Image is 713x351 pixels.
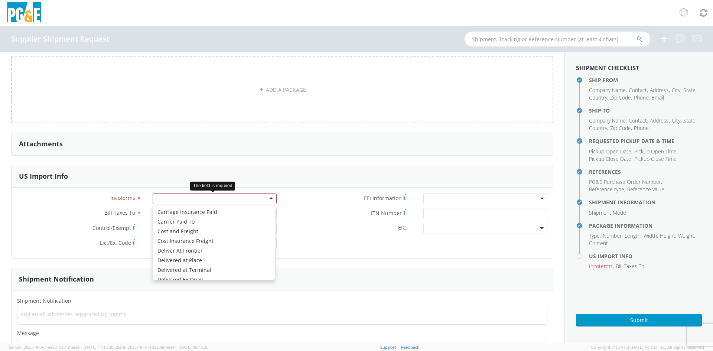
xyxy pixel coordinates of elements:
span: Type [589,232,600,239]
h4: Ship From [589,77,702,83]
li: , [589,87,627,94]
li: , [589,178,662,186]
h3: Attachments [19,140,63,148]
span: Content [589,240,608,247]
span: Pickup Close Time [634,155,677,162]
li: , [650,117,670,124]
input: Shipment, Tracking or Reference Number (at least 4 chars) [465,32,650,46]
li: , [589,186,625,193]
div: Deliver At Frontier [153,246,275,256]
li: , [650,87,670,94]
span: Bill Taxes To [616,263,644,270]
span: Client: 2025.18.0-71d3358 [114,344,208,350]
li: , [683,117,697,124]
span: EIC [398,224,406,231]
span: Company Name [589,117,626,124]
li: , [672,117,681,124]
span: Company Name [589,87,626,94]
span: ITN Number [371,209,402,217]
div: Cost Insurance Freight [153,236,275,246]
li: , [589,155,632,163]
h3: US Import Info [19,173,68,180]
span: Address [650,117,669,124]
span: Lic./Ex. Code [100,239,131,246]
span: Country [589,94,607,101]
li: , [589,94,608,101]
span: Pickup Close Date [589,155,631,162]
h4: Ship To [589,108,702,113]
span: Reference type [589,186,624,193]
span: Phone [634,94,649,101]
li: , [603,232,623,240]
li: , [683,87,697,94]
span: EEI Information [364,195,402,202]
a: ADD A PACKAGE [11,56,553,123]
h4: US Import Info [589,253,702,259]
span: Width [644,232,657,239]
li: , [672,87,681,94]
span: Contact [629,87,647,94]
li: , [589,117,627,124]
h4: References [589,169,702,175]
li: , [610,124,632,132]
div: Carriage Insurance Paid [153,207,275,217]
span: City [672,117,680,124]
span: Control/Exempt [92,224,131,231]
h4: Supplier Shipment Request [11,35,110,43]
li: , [589,124,608,132]
div: The field is required [190,182,235,190]
span: master, [DATE] 11:12:30 [68,344,113,350]
span: Height [660,232,675,239]
div: Delivered Ex Quay [153,275,275,285]
li: , [644,232,658,240]
button: Submit [576,314,702,326]
span: Number [603,232,622,239]
li: , [660,232,676,240]
span: Weight [678,232,694,239]
li: , [610,94,632,101]
span: Length [625,232,641,239]
span: State [683,87,696,94]
a: Feedback [401,344,419,350]
span: Pickup Open Date [589,148,631,155]
span: Phone [634,124,649,131]
div: Cost and Freight [153,227,275,236]
li: , [629,117,648,124]
span: PG&E Purchase Order Number [589,178,661,185]
span: Pickup Open Time [634,148,677,155]
li: , [678,232,695,240]
h4: Requested Pickup Date & Time [589,138,702,144]
li: , [629,87,648,94]
span: Shipment Mode [589,209,626,216]
h3: Shipment Notification [19,276,94,283]
li: , [634,148,678,155]
span: Contact [629,117,647,124]
span: Message [17,329,39,337]
span: City [672,87,680,94]
span: master, [DATE] 09:46:25 [163,344,208,350]
div: Delivered at Place [153,256,275,265]
img: pge-logo-06675f144f4cfa6a6814.png [6,2,43,24]
a: Support [380,344,396,350]
span: Zip Code [610,124,631,131]
strong: Shipment Checklist [576,64,639,72]
span: Email [652,94,664,101]
li: , [589,263,614,270]
span: Copyright © [DATE]-[DATE] Agistix Inc., All Rights Reserved [591,344,704,350]
li: , [589,148,632,155]
span: Incoterms [589,263,613,270]
h4: Shipment Information [589,199,702,205]
h4: Package Information [589,223,702,228]
span: State [683,117,696,124]
span: Bill Taxes To [104,209,135,217]
li: , [625,232,642,240]
span: Reference value [627,186,664,193]
span: Incoterms [110,195,135,202]
span: Zip Code [610,94,631,101]
span: Country [589,124,607,131]
span: Shipment Notification [17,298,71,305]
span: Add email addresses separated by comma [20,311,544,318]
div: Delivered at Terminal [153,265,275,275]
div: Carrier Paid To [153,217,275,227]
span: Address [650,87,669,94]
